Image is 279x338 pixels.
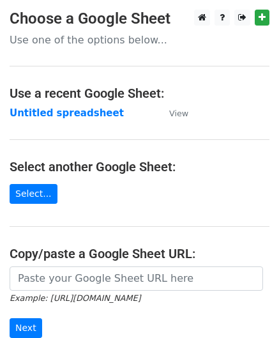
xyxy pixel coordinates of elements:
a: Select... [10,184,57,204]
small: Example: [URL][DOMAIN_NAME] [10,293,140,303]
h4: Copy/paste a Google Sheet URL: [10,246,269,261]
p: Use one of the options below... [10,33,269,47]
h3: Choose a Google Sheet [10,10,269,28]
a: View [156,107,188,119]
input: Next [10,318,42,338]
small: View [169,109,188,118]
input: Paste your Google Sheet URL here [10,266,263,291]
h4: Select another Google Sheet: [10,159,269,174]
h4: Use a recent Google Sheet: [10,86,269,101]
a: Untitled spreadsheet [10,107,124,119]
